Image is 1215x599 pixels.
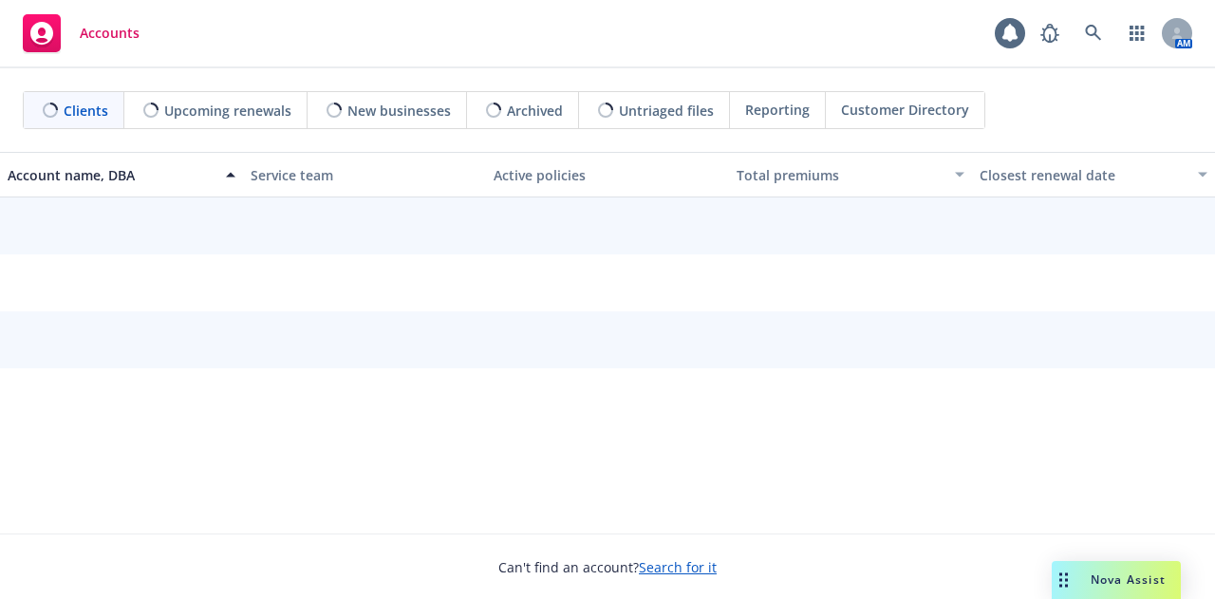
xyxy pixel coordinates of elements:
span: Can't find an account? [498,557,717,577]
span: Accounts [80,26,140,41]
div: Account name, DBA [8,165,215,185]
div: Drag to move [1052,561,1075,599]
button: Total premiums [729,152,972,197]
a: Accounts [15,7,147,60]
span: New businesses [347,101,451,121]
span: Upcoming renewals [164,101,291,121]
div: Service team [251,165,478,185]
a: Search [1075,14,1112,52]
a: Switch app [1118,14,1156,52]
div: Total premiums [737,165,944,185]
div: Active policies [494,165,721,185]
button: Nova Assist [1052,561,1181,599]
a: Search for it [639,558,717,576]
span: Reporting [745,100,810,120]
span: Nova Assist [1091,571,1166,588]
a: Report a Bug [1031,14,1069,52]
button: Closest renewal date [972,152,1215,197]
span: Clients [64,101,108,121]
span: Archived [507,101,563,121]
div: Closest renewal date [980,165,1187,185]
span: Customer Directory [841,100,969,120]
span: Untriaged files [619,101,714,121]
button: Service team [243,152,486,197]
button: Active policies [486,152,729,197]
